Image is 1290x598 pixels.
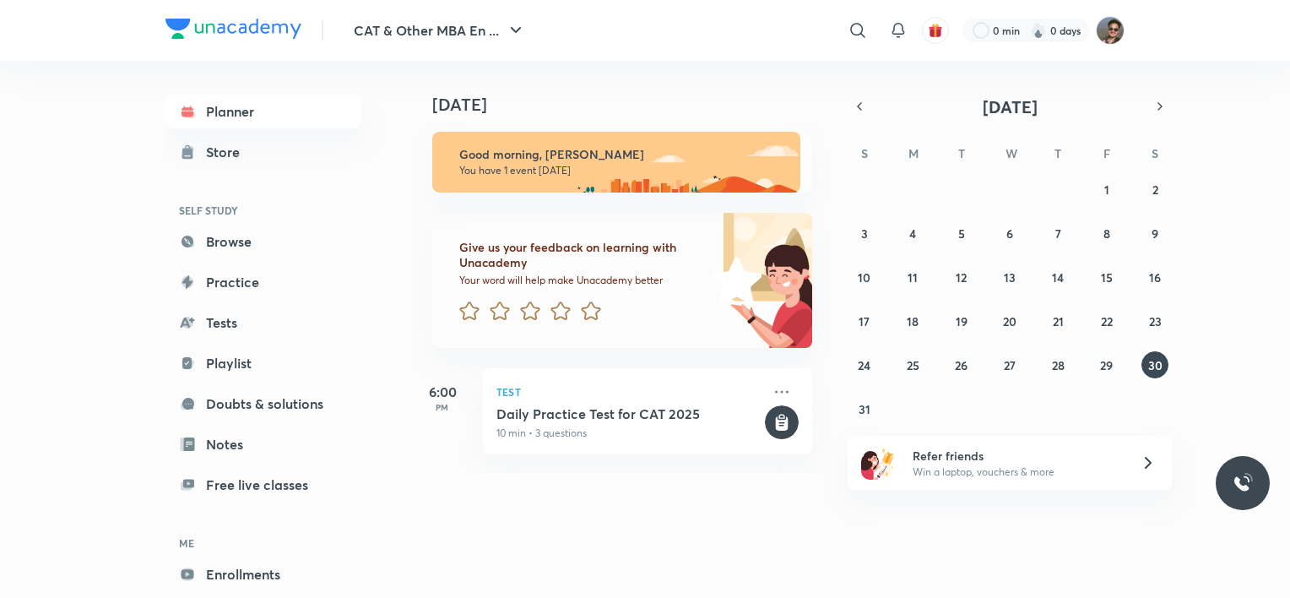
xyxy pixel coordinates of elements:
[1141,264,1168,291] button: August 16, 2025
[996,351,1023,378] button: August 27, 2025
[1093,307,1120,334] button: August 22, 2025
[996,307,1023,334] button: August 20, 2025
[206,142,250,162] div: Store
[165,427,361,461] a: Notes
[1103,145,1110,161] abbr: Friday
[1233,473,1253,493] img: ttu
[496,405,762,422] h5: Daily Practice Test for CAT 2025
[851,220,878,247] button: August 3, 2025
[913,447,1120,465] h6: Refer friends
[432,95,829,115] h4: [DATE]
[1101,269,1113,285] abbr: August 15, 2025
[1093,176,1120,203] button: August 1, 2025
[409,402,476,412] p: PM
[1093,264,1120,291] button: August 15, 2025
[1005,145,1017,161] abbr: Wednesday
[1100,357,1113,373] abbr: August 29, 2025
[1149,269,1161,285] abbr: August 16, 2025
[165,19,301,43] a: Company Logo
[958,226,965,242] abbr: August 5, 2025
[165,265,361,299] a: Practice
[459,240,706,270] h6: Give us your feedback on learning with Unacademy
[899,351,926,378] button: August 25, 2025
[1044,351,1071,378] button: August 28, 2025
[948,351,975,378] button: August 26, 2025
[948,307,975,334] button: August 19, 2025
[654,213,812,348] img: feedback_image
[851,264,878,291] button: August 10, 2025
[165,306,361,340] a: Tests
[956,269,967,285] abbr: August 12, 2025
[165,135,361,169] a: Store
[1030,22,1047,39] img: streak
[861,226,868,242] abbr: August 3, 2025
[1141,220,1168,247] button: August 9, 2025
[909,226,916,242] abbr: August 4, 2025
[996,264,1023,291] button: August 13, 2025
[496,382,762,402] p: Test
[948,220,975,247] button: August 5, 2025
[165,529,361,557] h6: ME
[1006,226,1013,242] abbr: August 6, 2025
[165,557,361,591] a: Enrollments
[1148,357,1163,373] abbr: August 30, 2025
[165,196,361,225] h6: SELF STUDY
[1152,145,1158,161] abbr: Saturday
[165,387,361,421] a: Doubts & solutions
[851,307,878,334] button: August 17, 2025
[908,269,918,285] abbr: August 11, 2025
[344,14,536,47] button: CAT & Other MBA En ...
[165,95,361,128] a: Planner
[899,264,926,291] button: August 11, 2025
[871,95,1148,118] button: [DATE]
[1054,145,1061,161] abbr: Thursday
[165,468,361,502] a: Free live classes
[1053,313,1064,329] abbr: August 21, 2025
[1004,269,1016,285] abbr: August 13, 2025
[496,426,762,441] p: 10 min • 3 questions
[913,465,1120,480] p: Win a laptop, vouchers & more
[1003,313,1016,329] abbr: August 20, 2025
[1149,313,1162,329] abbr: August 23, 2025
[899,307,926,334] button: August 18, 2025
[459,147,785,162] h6: Good morning, [PERSON_NAME]
[958,145,965,161] abbr: Tuesday
[996,220,1023,247] button: August 6, 2025
[851,351,878,378] button: August 24, 2025
[907,357,919,373] abbr: August 25, 2025
[1004,357,1016,373] abbr: August 27, 2025
[1152,226,1158,242] abbr: August 9, 2025
[432,132,800,193] img: morning
[983,95,1038,118] span: [DATE]
[1152,182,1158,198] abbr: August 2, 2025
[858,357,870,373] abbr: August 24, 2025
[165,346,361,380] a: Playlist
[859,401,870,417] abbr: August 31, 2025
[459,164,785,177] p: You have 1 event [DATE]
[409,382,476,402] h5: 6:00
[165,225,361,258] a: Browse
[948,264,975,291] button: August 12, 2025
[1141,351,1168,378] button: August 30, 2025
[851,395,878,422] button: August 31, 2025
[907,313,919,329] abbr: August 18, 2025
[1141,176,1168,203] button: August 2, 2025
[1052,357,1065,373] abbr: August 28, 2025
[1104,182,1109,198] abbr: August 1, 2025
[859,313,870,329] abbr: August 17, 2025
[1096,16,1125,45] img: AKASHDEEP CHAUDHURI
[922,17,949,44] button: avatar
[1044,264,1071,291] button: August 14, 2025
[928,23,943,38] img: avatar
[1093,220,1120,247] button: August 8, 2025
[956,313,967,329] abbr: August 19, 2025
[899,220,926,247] button: August 4, 2025
[1103,226,1110,242] abbr: August 8, 2025
[459,274,706,287] p: Your word will help make Unacademy better
[1093,351,1120,378] button: August 29, 2025
[1101,313,1113,329] abbr: August 22, 2025
[861,446,895,480] img: referral
[1044,220,1071,247] button: August 7, 2025
[1141,307,1168,334] button: August 23, 2025
[165,19,301,39] img: Company Logo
